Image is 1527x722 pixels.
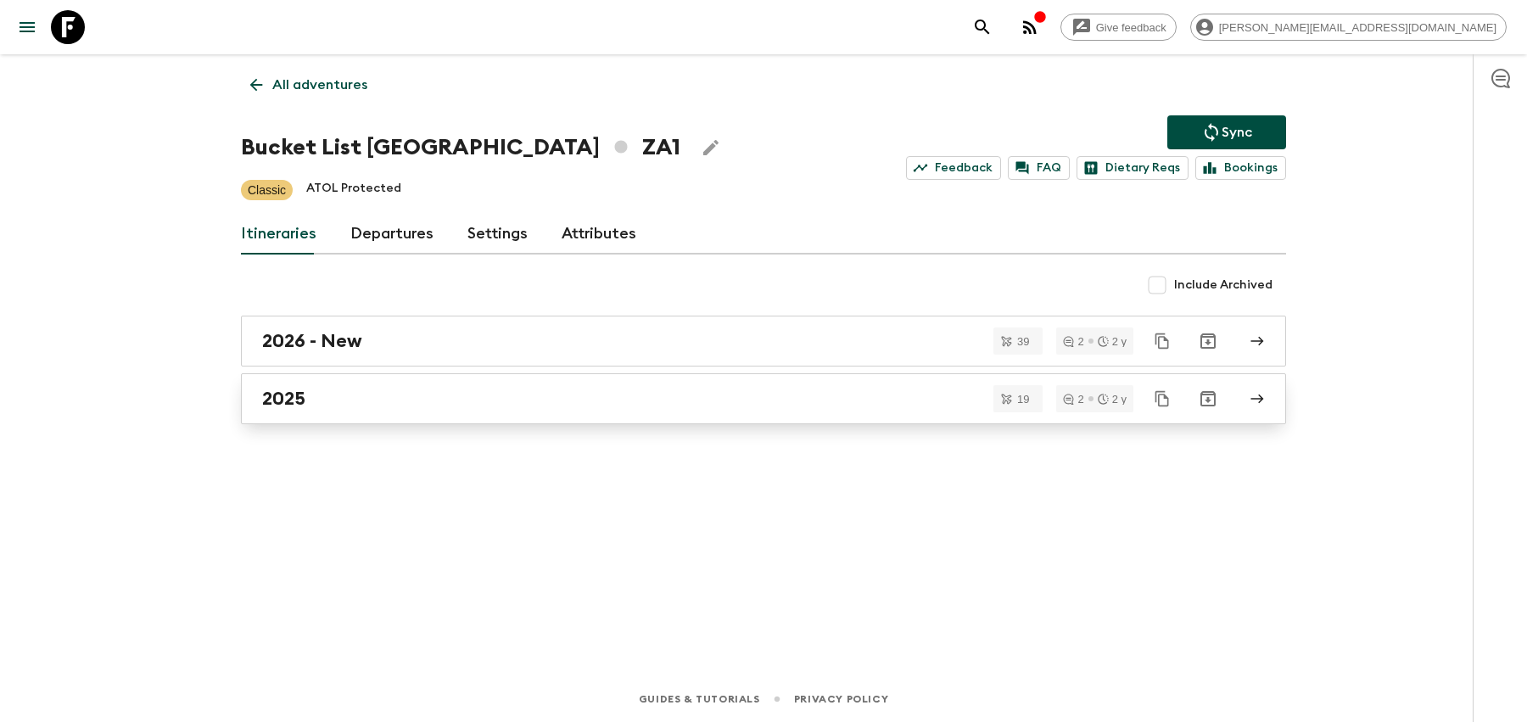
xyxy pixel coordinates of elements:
[562,214,636,255] a: Attributes
[1191,324,1225,358] button: Archive
[1098,336,1127,347] div: 2 y
[1007,336,1039,347] span: 39
[1087,21,1176,34] span: Give feedback
[1063,336,1083,347] div: 2
[241,131,680,165] h1: Bucket List [GEOGRAPHIC_DATA] ZA1
[1060,14,1177,41] a: Give feedback
[262,388,305,410] h2: 2025
[1210,21,1506,34] span: [PERSON_NAME][EMAIL_ADDRESS][DOMAIN_NAME]
[1063,394,1083,405] div: 2
[241,214,316,255] a: Itineraries
[1098,394,1127,405] div: 2 y
[1167,115,1286,149] button: Sync adventure departures to the booking engine
[965,10,999,44] button: search adventures
[639,690,760,708] a: Guides & Tutorials
[906,156,1001,180] a: Feedback
[241,373,1286,424] a: 2025
[1191,382,1225,416] button: Archive
[262,330,362,352] h2: 2026 - New
[10,10,44,44] button: menu
[1190,14,1507,41] div: [PERSON_NAME][EMAIL_ADDRESS][DOMAIN_NAME]
[241,316,1286,367] a: 2026 - New
[1174,277,1272,294] span: Include Archived
[794,690,888,708] a: Privacy Policy
[1007,394,1039,405] span: 19
[350,214,433,255] a: Departures
[1077,156,1189,180] a: Dietary Reqs
[306,180,401,200] p: ATOL Protected
[272,75,367,95] p: All adventures
[1147,326,1177,356] button: Duplicate
[1147,383,1177,414] button: Duplicate
[694,131,728,165] button: Edit Adventure Title
[467,214,528,255] a: Settings
[1008,156,1070,180] a: FAQ
[1222,122,1252,143] p: Sync
[241,68,377,102] a: All adventures
[1195,156,1286,180] a: Bookings
[248,182,286,199] p: Classic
